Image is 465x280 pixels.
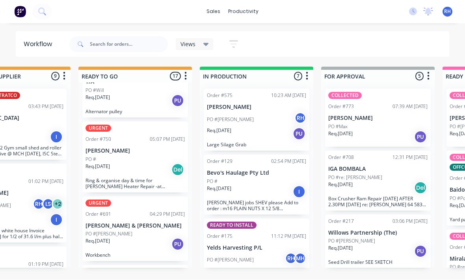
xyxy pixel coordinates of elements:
[285,253,297,265] div: RH
[86,125,111,132] div: URGENT
[328,238,375,245] p: PO #[PERSON_NAME]
[86,163,110,170] p: Req. [DATE]
[207,257,254,264] p: PO #[PERSON_NAME]
[328,196,428,208] p: Box Crusher Ram Repair [DATE] AFTER 2.30PM [DATE] re: [PERSON_NAME] 64 583 867
[28,103,63,110] div: 03:43 PM [DATE]
[86,200,111,207] div: URGENT
[224,6,262,18] div: productivity
[414,245,427,258] div: PU
[392,218,428,225] div: 03:06 PM [DATE]
[328,154,354,161] div: Order #708
[86,87,104,94] p: PO #Will
[444,8,451,15] span: RH
[207,233,232,240] div: Order #175
[392,103,428,110] div: 07:39 AM [DATE]
[328,123,348,131] p: PO #Max
[328,174,382,181] p: PO #re: [PERSON_NAME]
[328,103,354,110] div: Order #773
[325,89,431,147] div: COLLECTEDOrder #77307:39 AM [DATE][PERSON_NAME]PO #MaxReq.[DATE]PU
[86,252,185,258] p: Workbench
[180,40,195,49] span: Views
[86,148,185,155] p: [PERSON_NAME]
[271,92,306,99] div: 10:23 AM [DATE]
[325,151,431,211] div: Order #70812:31 PM [DATE]IGA BOMBALAPO #re: [PERSON_NAME]Req.[DATE]DelBox Crusher Ram Repair [DAT...
[86,109,185,115] p: Alternator pulley
[328,245,353,252] p: Req. [DATE]
[82,197,188,262] div: URGENTOrder #69104:29 PM [DATE][PERSON_NAME] & [PERSON_NAME]PO #[PERSON_NAME]Req.[DATE]PUWorkbench
[171,95,184,107] div: PU
[86,72,185,86] p: H & S Brown Family Holdings Pty Ltd T/A
[271,158,306,165] div: 02:54 PM [DATE]
[207,127,231,134] p: Req. [DATE]
[207,268,231,275] p: Req. [DATE]
[293,186,305,198] div: I
[294,112,306,124] div: RH
[207,170,306,177] p: Bevo's Haulage Pty Ltd
[294,253,306,265] div: MH
[28,178,63,185] div: 01:02 PM [DATE]
[325,215,431,269] div: Order #21703:06 PM [DATE]Willows Partnership (The)PO #[PERSON_NAME]Req.[DATE]PUSeed Drill trailer...
[171,238,184,251] div: PU
[328,131,353,138] p: Req. [DATE]
[82,122,188,193] div: URGENTOrder #75005:07 PM [DATE][PERSON_NAME]PO #Req.[DATE]DelRing & organise day & time for [PERS...
[328,230,428,237] p: Willows Partnership (The)
[33,198,45,210] div: RH
[414,182,427,194] div: Del
[271,233,306,240] div: 11:12 PM [DATE]
[86,156,96,163] p: PO #
[207,245,306,252] p: Yelds Harvesting P/L
[328,218,354,225] div: Order #217
[293,128,305,140] div: PU
[207,178,218,185] p: PO #
[207,92,232,99] div: Order #575
[328,92,362,99] div: COLLECTED
[328,181,353,189] p: Req. [DATE]
[171,164,184,176] div: Del
[24,40,56,49] div: Workflow
[328,259,428,265] p: Seed Drill trailer SEE SKETCH
[86,94,110,101] p: Req. [DATE]
[86,223,185,230] p: [PERSON_NAME] & [PERSON_NAME]
[204,155,309,215] div: Order #12902:54 PM [DATE]Bevo's Haulage Pty LtdPO #Req.[DATE]I[PERSON_NAME] jobs SHEV please Add ...
[207,116,254,123] p: PO #[PERSON_NAME]
[150,211,185,218] div: 04:29 PM [DATE]
[150,136,185,143] div: 05:07 PM [DATE]
[207,185,231,192] p: Req. [DATE]
[50,214,63,226] div: I
[203,6,224,18] div: sales
[207,200,306,212] p: [PERSON_NAME] jobs SHEV please Add to order : m16 PLAIN NUTS X 12 5/8 H/WASHERS X 12 FUEL [DATE] ...
[392,154,428,161] div: 12:31 PM [DATE]
[86,211,111,218] div: Order #691
[207,222,257,229] div: READY TO INSTALL
[328,115,428,122] p: [PERSON_NAME]
[52,198,63,210] div: + 2
[207,104,306,111] p: [PERSON_NAME]
[328,166,428,173] p: IGA BOMBALA
[28,261,63,268] div: 01:19 PM [DATE]
[90,37,168,52] input: Search for orders...
[207,142,306,148] p: Large Silage Grab
[86,238,110,245] p: Req. [DATE]
[207,158,232,165] div: Order #129
[86,136,111,143] div: Order #750
[204,89,309,151] div: Order #57510:23 AM [DATE][PERSON_NAME]PO #[PERSON_NAME]RHReq.[DATE]PULarge Silage Grab
[86,231,132,238] p: PO #[PERSON_NAME]
[14,6,26,18] img: Factory
[414,131,427,144] div: PU
[42,198,54,210] div: LS
[50,131,63,144] div: I
[86,178,185,190] p: Ring & organise day & time for [PERSON_NAME] Heater Repair -at [STREET_ADDRESS]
